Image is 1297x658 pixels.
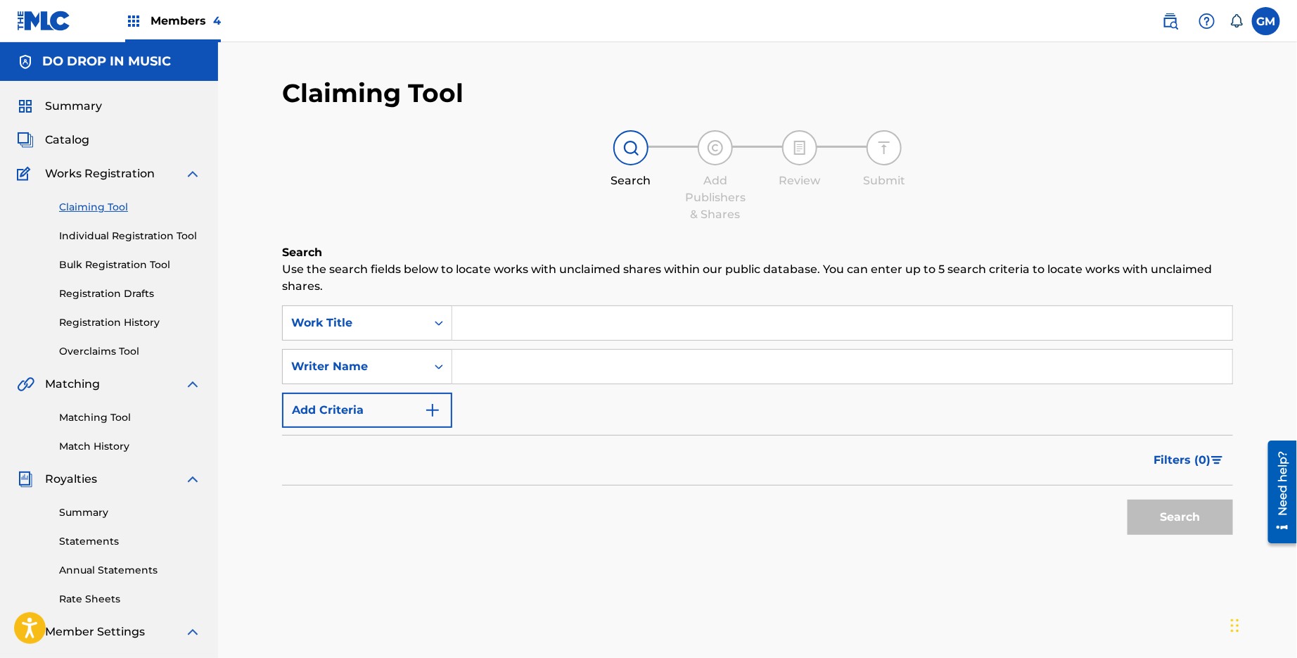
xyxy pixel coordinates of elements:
[1229,14,1244,28] div: Notifications
[184,165,201,182] img: expand
[59,229,201,243] a: Individual Registration Tool
[42,53,171,70] h5: DO DROP IN MUSIC
[45,471,97,488] span: Royalties
[184,376,201,393] img: expand
[1193,7,1221,35] div: Help
[17,165,35,182] img: Works Registration
[59,410,201,425] a: Matching Tool
[59,200,201,215] a: Claiming Tool
[45,132,89,148] span: Catalog
[59,505,201,520] a: Summary
[59,534,201,549] a: Statements
[282,261,1233,295] p: Use the search fields below to locate works with unclaimed shares within our public database. You...
[184,624,201,640] img: expand
[1199,13,1215,30] img: help
[596,172,666,189] div: Search
[282,393,452,428] button: Add Criteria
[1252,7,1280,35] div: User Menu
[1162,13,1179,30] img: search
[213,14,221,27] span: 4
[59,439,201,454] a: Match History
[17,376,34,393] img: Matching
[17,11,71,31] img: MLC Logo
[622,139,639,156] img: step indicator icon for Search
[282,305,1233,542] form: Search Form
[59,286,201,301] a: Registration Drafts
[59,592,201,607] a: Rate Sheets
[680,172,750,223] div: Add Publishers & Shares
[184,471,201,488] img: expand
[59,563,201,578] a: Annual Statements
[791,139,808,156] img: step indicator icon for Review
[45,624,145,640] span: Member Settings
[765,172,835,189] div: Review
[17,98,102,115] a: SummarySummary
[282,244,1233,261] h6: Search
[282,77,464,109] h2: Claiming Tool
[424,402,441,419] img: 9d2ae6d4665cec9f34b9.svg
[45,165,155,182] span: Works Registration
[59,315,201,330] a: Registration History
[291,315,418,331] div: Work Title
[125,13,142,30] img: Top Rightsholders
[1227,590,1297,658] iframe: Chat Widget
[59,344,201,359] a: Overclaims Tool
[59,258,201,272] a: Bulk Registration Tool
[1156,7,1184,35] a: Public Search
[1211,456,1223,464] img: filter
[17,98,34,115] img: Summary
[17,471,34,488] img: Royalties
[45,376,100,393] span: Matching
[1258,436,1297,549] iframe: Resource Center
[17,53,34,70] img: Accounts
[707,139,724,156] img: step indicator icon for Add Publishers & Shares
[17,132,89,148] a: CatalogCatalog
[1145,443,1233,478] button: Filters (0)
[1154,452,1210,469] span: Filters ( 0 )
[849,172,919,189] div: Submit
[45,98,102,115] span: Summary
[151,13,221,29] span: Members
[17,132,34,148] img: Catalog
[1231,605,1239,647] div: Drag
[876,139,893,156] img: step indicator icon for Submit
[291,358,418,375] div: Writer Name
